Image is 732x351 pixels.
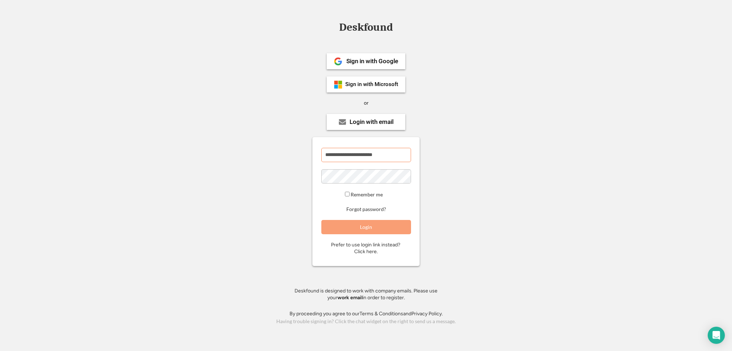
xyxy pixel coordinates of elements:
[345,206,387,213] button: Forgot password?
[336,22,396,33] div: Deskfound
[351,191,383,197] label: Remember me
[345,82,398,87] div: Sign in with Microsoft
[337,295,362,301] strong: work email
[350,119,394,125] div: Login with email
[346,58,398,64] div: Sign in with Google
[364,100,369,107] div: or
[321,220,411,234] button: Login
[331,241,401,255] div: Prefer to use login link instead? Click here.
[286,287,446,301] div: Deskfound is designed to work with company emails. Please use your in order to register.
[708,327,725,344] div: Open Intercom Messenger
[290,310,443,317] div: By proceeding you agree to our and
[334,57,342,66] img: 1024px-Google__G__Logo.svg.png
[360,311,403,317] a: Terms & Conditions
[411,311,443,317] a: Privacy Policy.
[334,80,342,89] img: ms-symbollockup_mssymbol_19.png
